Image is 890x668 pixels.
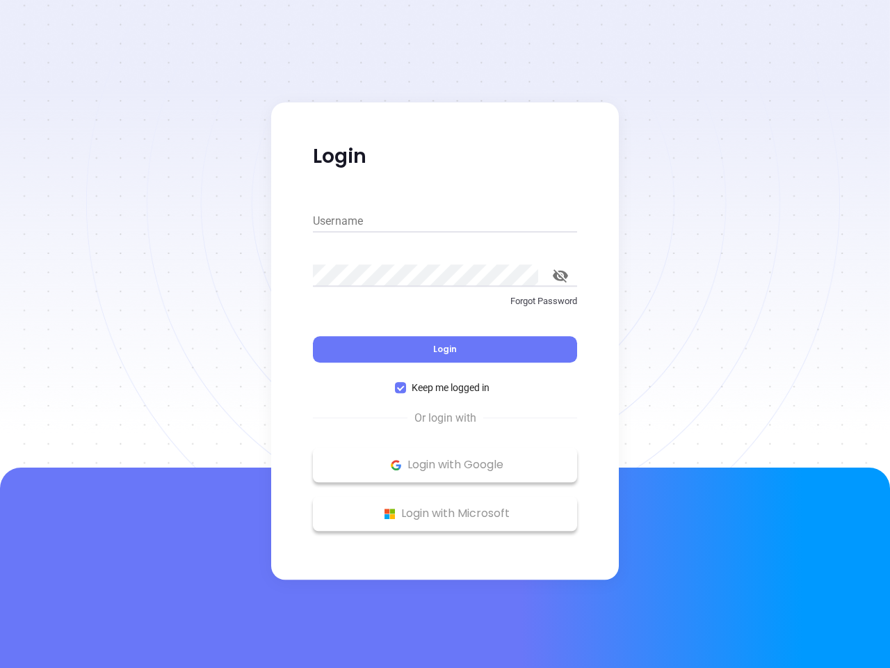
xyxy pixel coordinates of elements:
button: Microsoft Logo Login with Microsoft [313,496,577,531]
span: Or login with [407,410,483,427]
button: Login [313,336,577,363]
button: toggle password visibility [544,259,577,292]
a: Forgot Password [313,294,577,319]
img: Microsoft Logo [381,505,398,523]
span: Keep me logged in [406,380,495,395]
p: Login with Microsoft [320,503,570,524]
button: Google Logo Login with Google [313,447,577,482]
p: Login with Google [320,454,570,475]
span: Login [433,343,457,355]
img: Google Logo [387,456,405,474]
p: Forgot Password [313,294,577,308]
p: Login [313,144,577,169]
